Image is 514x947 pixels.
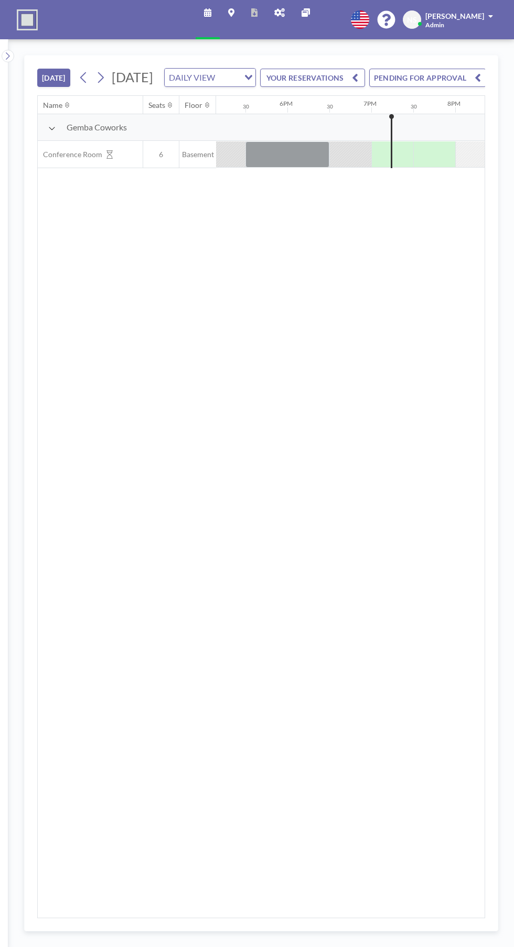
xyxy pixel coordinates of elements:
div: Search for option [165,69,255,86]
span: 6 [143,150,179,159]
div: 30 [411,103,417,110]
div: Name [43,101,62,110]
div: 7PM [363,100,377,107]
span: DAILY VIEW [167,71,217,84]
div: Seats [148,101,165,110]
span: Conference Room [38,150,102,159]
div: 30 [327,103,333,110]
img: organization-logo [17,9,38,30]
div: Floor [185,101,202,110]
span: Basement [179,150,216,159]
div: 6PM [280,100,293,107]
span: Admin [425,21,444,29]
button: YOUR RESERVATIONS [260,69,365,87]
button: PENDING FOR APPROVAL [369,69,486,87]
input: Search for option [218,71,238,84]
span: [PERSON_NAME] [425,12,484,20]
div: 8PM [447,100,461,107]
span: [DATE] [112,69,153,85]
span: NS [407,15,417,25]
button: [DATE] [37,69,70,87]
span: Gemba Coworks [67,122,127,133]
div: 30 [243,103,249,110]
